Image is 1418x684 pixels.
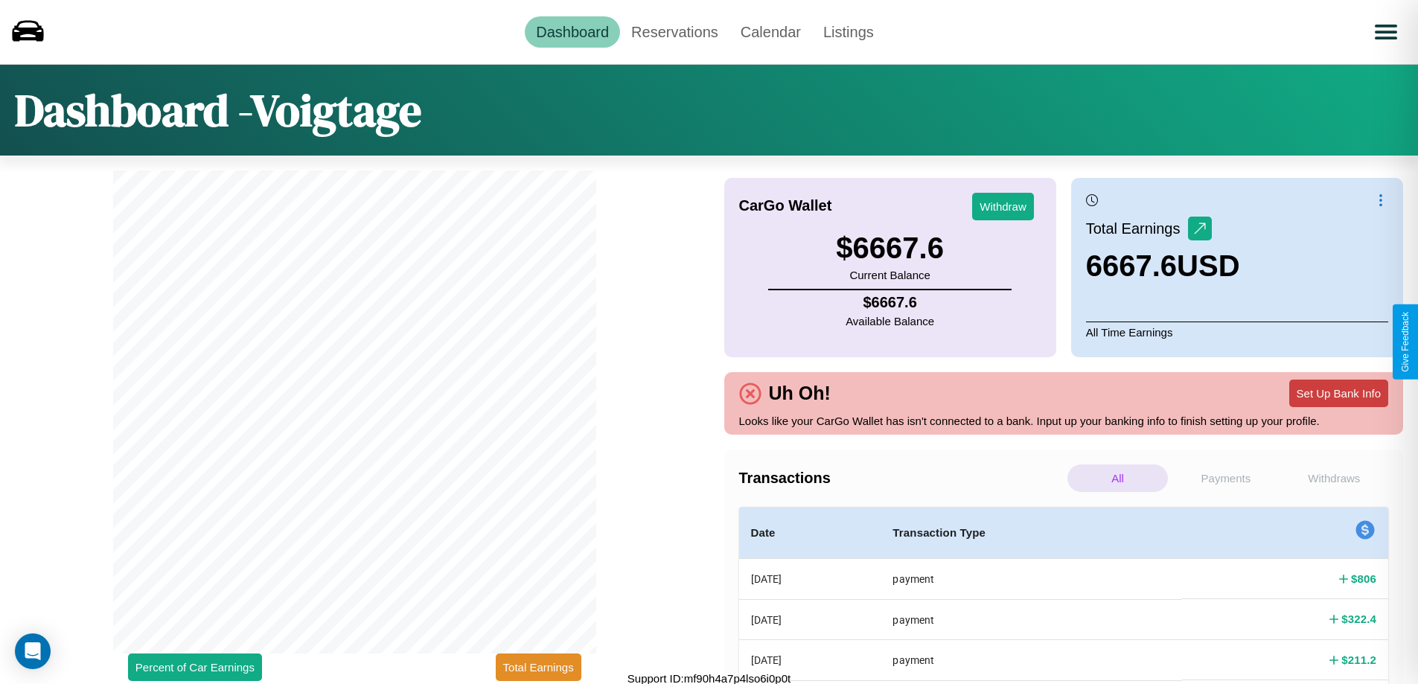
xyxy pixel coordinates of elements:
th: payment [881,640,1182,680]
h3: $ 6667.6 [836,231,944,265]
h4: Uh Oh! [761,383,838,404]
h3: 6667.6 USD [1086,249,1240,283]
button: Open menu [1365,11,1407,53]
p: Looks like your CarGo Wallet has isn't connected to a bank. Input up your banking info to finish ... [739,411,1389,431]
p: All Time Earnings [1086,322,1388,342]
p: Total Earnings [1086,215,1188,242]
p: Withdraws [1284,464,1385,492]
button: Set Up Bank Info [1289,380,1388,407]
button: Percent of Car Earnings [128,653,262,681]
button: Total Earnings [496,653,581,681]
p: Available Balance [846,311,934,331]
th: [DATE] [739,599,881,639]
th: [DATE] [739,559,881,600]
h4: $ 806 [1351,571,1376,586]
p: All [1067,464,1168,492]
a: Listings [812,16,885,48]
h1: Dashboard - Voigtage [15,80,421,141]
div: Open Intercom Messenger [15,633,51,669]
h4: Date [751,524,869,542]
h4: CarGo Wallet [739,197,832,214]
th: payment [881,559,1182,600]
p: Payments [1175,464,1276,492]
h4: $ 211.2 [1341,652,1376,668]
h4: Transactions [739,470,1064,487]
h4: $ 6667.6 [846,294,934,311]
h4: Transaction Type [892,524,1170,542]
th: payment [881,599,1182,639]
div: Give Feedback [1400,312,1411,372]
p: Current Balance [836,265,944,285]
a: Calendar [729,16,812,48]
h4: $ 322.4 [1341,611,1376,627]
a: Reservations [620,16,729,48]
button: Withdraw [972,193,1034,220]
a: Dashboard [525,16,620,48]
th: [DATE] [739,640,881,680]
